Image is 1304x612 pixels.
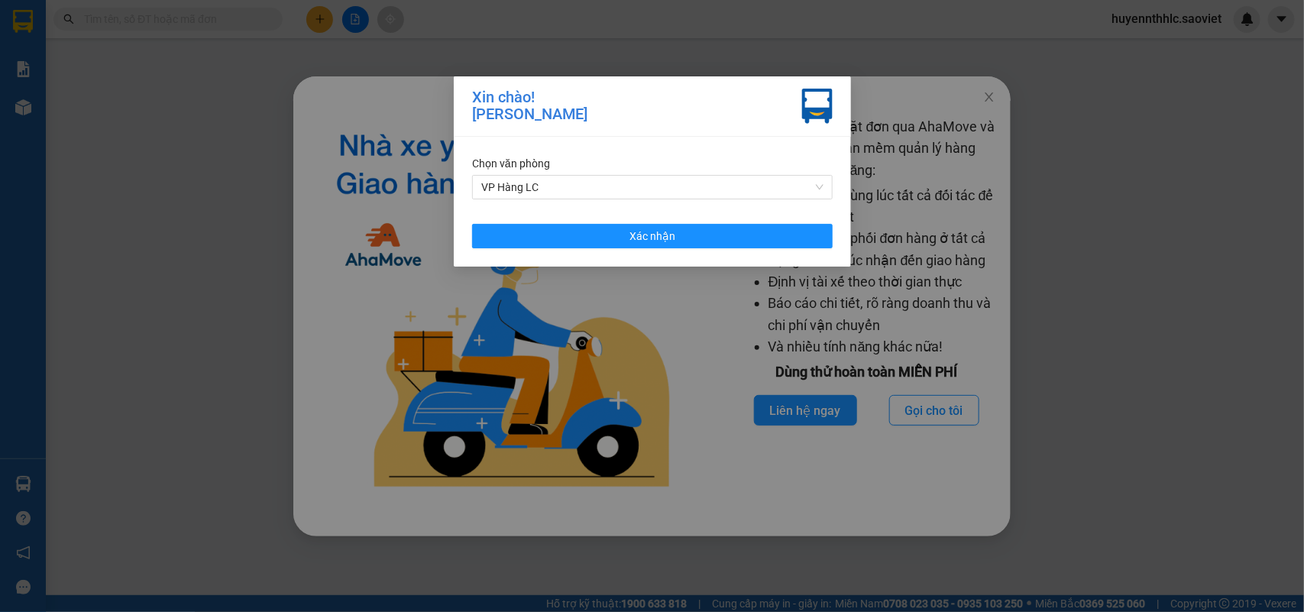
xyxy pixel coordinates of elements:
img: vxr-icon [802,89,833,124]
div: Xin chào! [PERSON_NAME] [472,89,587,124]
span: VP Hàng LC [481,176,823,199]
button: Xác nhận [472,224,833,248]
div: Chọn văn phòng [472,155,833,172]
span: Xác nhận [629,228,675,244]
